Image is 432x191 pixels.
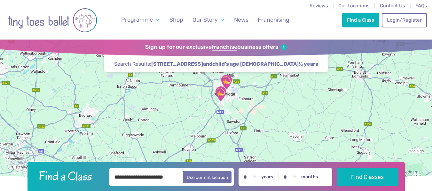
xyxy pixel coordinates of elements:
button: Use current location [183,171,232,183]
a: Find a Class [342,13,379,27]
div: Trumpington Village Hall [213,86,229,102]
a: News [231,13,251,27]
a: Login/Register [382,13,427,27]
div: St Matthew's Church [218,74,234,90]
a: Franchising [255,13,292,27]
strong: franchise [212,44,237,51]
span: Shop [169,16,183,23]
a: Contact Us [380,3,405,9]
h2: Find a Class [34,168,105,184]
a: Our Locations [338,3,370,9]
span: Programme [121,16,153,23]
strong: and [151,61,318,67]
label: months [301,174,318,180]
label: years [261,174,273,180]
a: FAQs [415,3,427,9]
span: Franchising [258,16,289,23]
a: Sign up for our exclusivefranchisebusiness offers [145,44,287,51]
span: [STREET_ADDRESS] [151,61,203,68]
a: Shop [167,13,186,27]
a: Reviews [310,3,328,9]
a: Our Story [190,13,227,27]
span: Our Story [192,16,218,23]
a: Programme [118,13,162,27]
span: child's age [DEMOGRAPHIC_DATA]½ years [212,61,318,68]
img: tiny toes ballet [8,4,97,36]
span: News [234,16,248,23]
button: Find Classes [337,168,398,186]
